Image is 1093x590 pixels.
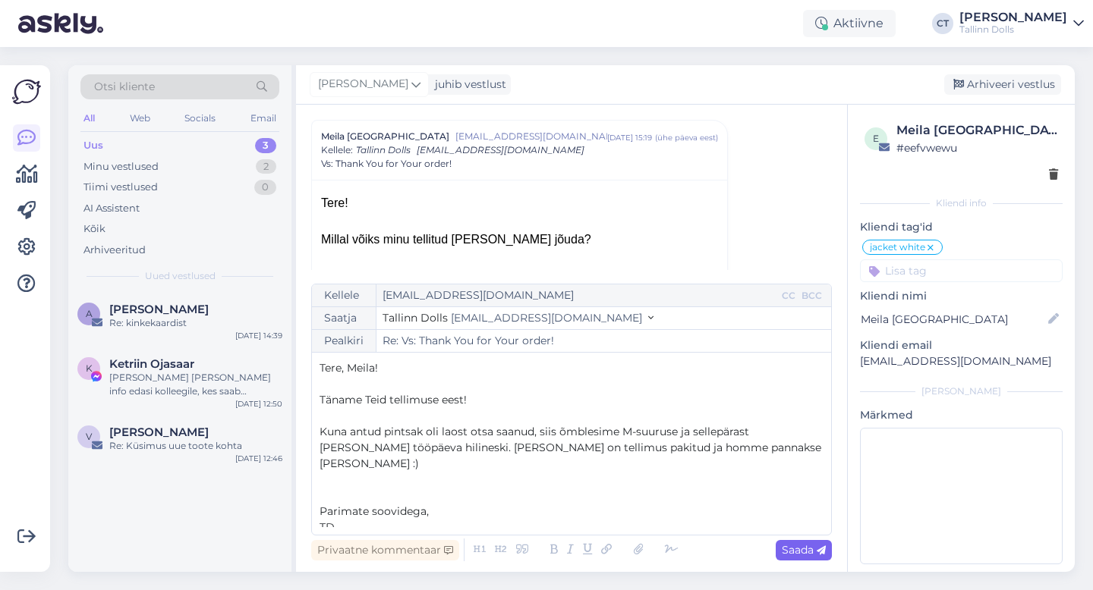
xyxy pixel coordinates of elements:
span: Kuna antud pintsak oli laost otsa saanud, siis õmblesime M-suuruse ja sellepärast [PERSON_NAME] t... [320,425,824,470]
div: [DATE] 12:50 [235,398,282,410]
div: Re: kinkekaardist [109,316,282,330]
div: [PERSON_NAME] [PERSON_NAME] info edasi kolleegile, kes saab täpsustada soodushinna kehtivuse koht... [109,371,282,398]
input: Lisa tag [860,259,1063,282]
div: Kellele [312,284,376,306]
div: CT [932,13,953,34]
span: virge vits [109,425,209,439]
span: A [86,308,93,319]
div: 0 [254,180,276,195]
span: [PERSON_NAME] [318,76,408,93]
span: Tallinn Dolls [356,144,411,155]
span: [EMAIL_ADDRESS][DOMAIN_NAME] [417,144,584,155]
div: # eefvwewu [896,140,1058,156]
div: CC [779,289,798,303]
div: Socials [181,108,219,128]
input: Recepient... [376,284,779,306]
div: Kõik [83,221,106,237]
span: [EMAIL_ADDRESS][DOMAIN_NAME] [455,130,607,143]
span: Uued vestlused [145,269,216,283]
span: Ketriin Ojasaar [109,357,194,371]
img: Askly Logo [12,77,41,106]
span: [EMAIL_ADDRESS][DOMAIN_NAME] [451,311,642,325]
div: ( ühe päeva eest ) [655,132,718,143]
div: Web [127,108,153,128]
div: Meila [GEOGRAPHIC_DATA] [896,121,1058,140]
a: [PERSON_NAME]Tallinn Dolls [959,11,1084,36]
p: [EMAIL_ADDRESS][DOMAIN_NAME] [860,353,1063,369]
div: Uus [83,138,103,153]
span: K [86,362,93,374]
div: Email [247,108,279,128]
input: Lisa nimi [861,311,1045,328]
span: Vs: Thank You for Your order! [321,157,452,171]
div: Minu vestlused [83,159,159,174]
div: Kliendi info [860,196,1063,210]
div: AI Assistent [83,201,140,216]
div: juhib vestlust [429,77,506,93]
div: Arhiveeri vestlus [944,74,1061,95]
div: Millal võiks minu tellitud [PERSON_NAME] jõuda? [321,231,718,249]
p: Kliendi email [860,337,1063,353]
div: 2 [256,159,276,174]
div: [PERSON_NAME] [959,11,1067,24]
span: jacket white [870,243,925,252]
input: Write subject here... [376,330,831,352]
p: Kliendi nimi [860,288,1063,304]
span: Parimate soovidega, [320,504,429,518]
div: [PERSON_NAME] [860,384,1063,398]
p: Märkmed [860,407,1063,423]
div: Re: Küsimus uue toote kohta [109,439,282,453]
span: Tere, Meila! [320,361,378,375]
div: [DATE] 15:19 [607,132,652,143]
span: Kellele : [321,144,353,155]
p: Kliendi tag'id [860,219,1063,235]
div: Aktiivne [803,10,896,37]
div: Pealkiri [312,330,376,352]
div: [DATE] 14:39 [235,330,282,341]
div: Tallinn Dolls [959,24,1067,36]
span: Otsi kliente [94,79,155,95]
span: Meila [GEOGRAPHIC_DATA] [321,130,449,143]
div: Tiimi vestlused [83,180,158,195]
span: v [86,431,92,442]
div: 3 [255,138,276,153]
span: e [873,133,879,144]
div: Saatja [312,307,376,329]
span: TD [320,520,335,534]
div: Tere! [321,194,718,212]
div: Privaatne kommentaar [311,540,459,560]
span: Täname Teid tellimuse eest! [320,393,467,406]
button: Tallinn Dolls [EMAIL_ADDRESS][DOMAIN_NAME] [383,310,654,326]
span: Tallinn Dolls [383,311,448,325]
span: Saada [782,543,826,557]
div: [DATE] 12:46 [235,453,282,464]
div: Arhiveeritud [83,243,146,258]
div: All [80,108,98,128]
div: BCC [798,289,825,303]
div: Meila [GEOGRAPHIC_DATA] [321,267,718,285]
span: Anni Saarma [109,303,209,316]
